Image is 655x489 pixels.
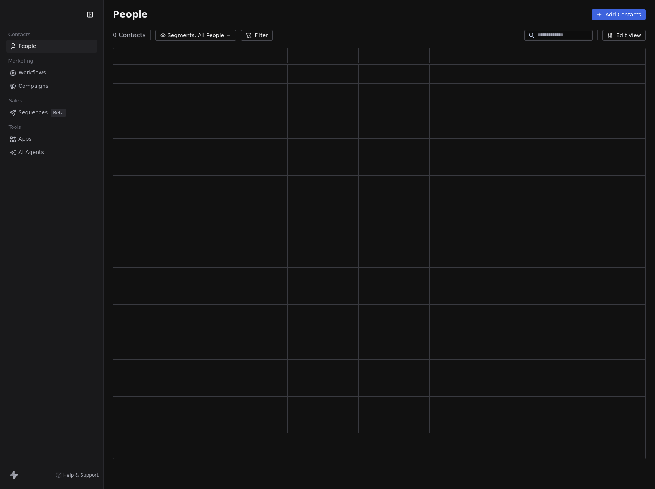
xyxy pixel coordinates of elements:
[18,148,44,156] span: AI Agents
[18,82,48,90] span: Campaigns
[6,133,97,145] a: Apps
[18,135,32,143] span: Apps
[51,109,66,117] span: Beta
[18,42,36,50] span: People
[5,29,34,40] span: Contacts
[5,122,24,133] span: Tools
[168,31,196,40] span: Segments:
[602,30,646,41] button: Edit View
[592,9,646,20] button: Add Contacts
[5,95,25,107] span: Sales
[6,66,97,79] a: Workflows
[241,30,273,41] button: Filter
[5,55,36,67] span: Marketing
[6,80,97,92] a: Campaigns
[113,31,146,40] span: 0 Contacts
[113,9,148,20] span: People
[18,109,48,117] span: Sequences
[6,146,97,159] a: AI Agents
[56,472,99,478] a: Help & Support
[63,472,99,478] span: Help & Support
[198,31,224,40] span: All People
[18,69,46,77] span: Workflows
[6,40,97,53] a: People
[6,106,97,119] a: SequencesBeta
